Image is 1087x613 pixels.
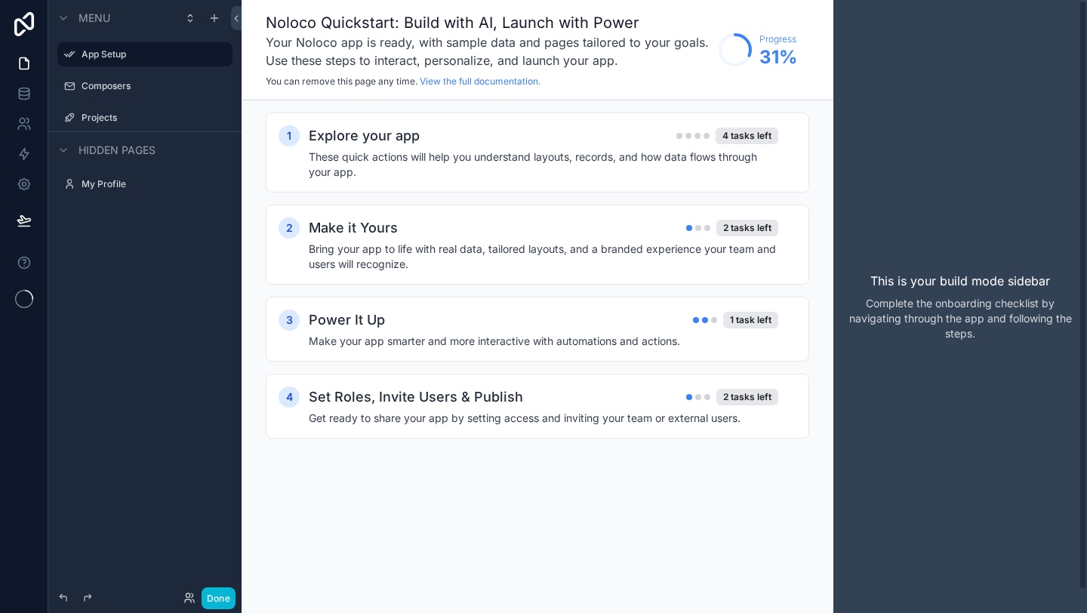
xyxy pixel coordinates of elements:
label: App Setup [82,48,223,60]
span: Progress [759,33,797,45]
h1: Noloco Quickstart: Build with AI, Launch with Power [266,12,711,33]
label: My Profile [82,178,229,190]
button: Done [202,587,236,609]
span: Menu [79,11,110,26]
p: Complete the onboarding checklist by navigating through the app and following the steps. [845,296,1075,341]
label: Composers [82,80,229,92]
span: Hidden pages [79,143,156,158]
h3: Your Noloco app is ready, with sample data and pages tailored to your goals. Use these steps to i... [266,33,711,69]
span: You can remove this page any time. [266,75,417,87]
span: 31 % [759,45,797,69]
a: View the full documentation. [420,75,540,87]
p: This is your build mode sidebar [870,272,1050,290]
label: Projects [82,112,229,124]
